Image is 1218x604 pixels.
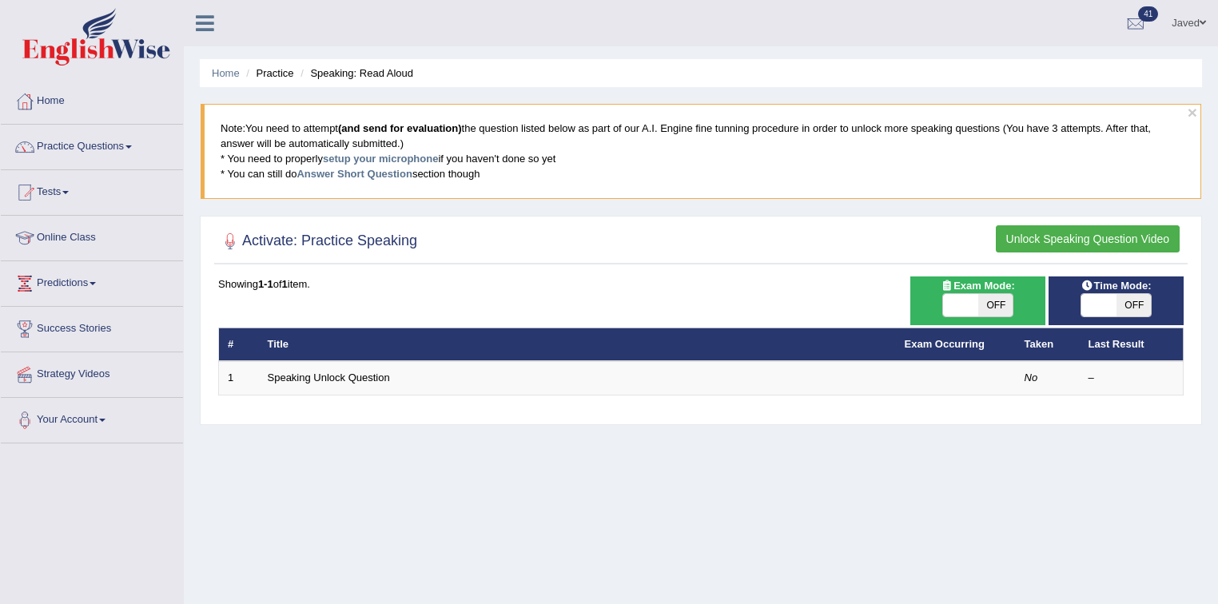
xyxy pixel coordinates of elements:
span: OFF [978,294,1013,316]
a: Home [212,67,240,79]
a: Tests [1,170,183,210]
b: (and send for evaluation) [338,122,462,134]
div: – [1089,371,1175,386]
a: Speaking Unlock Question [268,372,390,383]
span: OFF [1116,294,1152,316]
a: Success Stories [1,307,183,347]
h2: Activate: Practice Speaking [218,229,417,253]
span: Time Mode: [1075,277,1158,294]
th: # [219,328,259,361]
button: × [1188,104,1197,121]
a: Practice Questions [1,125,183,165]
span: 41 [1138,6,1158,22]
a: Home [1,79,183,119]
a: Strategy Videos [1,352,183,392]
li: Practice [242,66,293,81]
div: Showing of item. [218,276,1184,292]
div: Show exams occurring in exams [910,276,1045,325]
td: 1 [219,361,259,395]
a: Answer Short Question [297,168,412,180]
th: Taken [1016,328,1080,361]
b: 1 [282,278,288,290]
li: Speaking: Read Aloud [297,66,413,81]
a: setup your microphone [323,153,438,165]
a: Exam Occurring [905,338,985,350]
button: Unlock Speaking Question Video [996,225,1180,252]
b: 1-1 [258,278,273,290]
th: Last Result [1080,328,1184,361]
a: Predictions [1,261,183,301]
em: No [1025,372,1038,383]
blockquote: You need to attempt the question listed below as part of our A.I. Engine fine tunning procedure i... [201,104,1201,198]
a: Your Account [1,398,183,438]
span: Exam Mode: [934,277,1021,294]
th: Title [259,328,896,361]
span: Note: [221,122,245,134]
a: Online Class [1,216,183,256]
